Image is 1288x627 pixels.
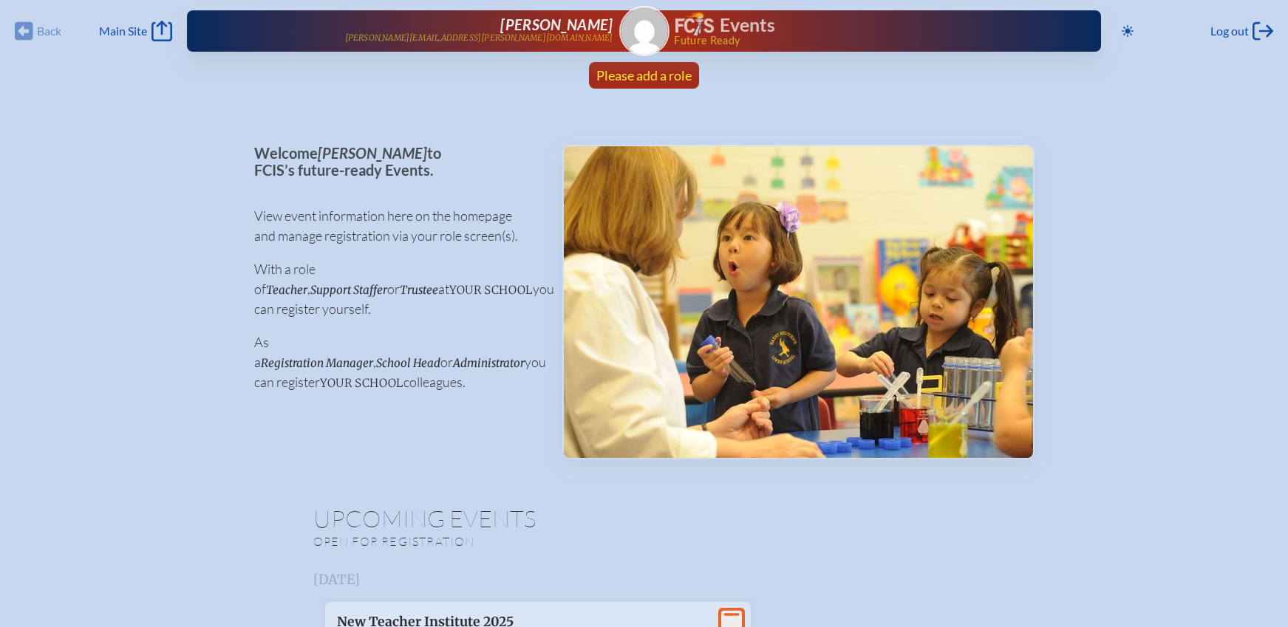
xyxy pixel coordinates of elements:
span: Administrator [453,356,525,370]
a: [PERSON_NAME][PERSON_NAME][EMAIL_ADDRESS][PERSON_NAME][DOMAIN_NAME] [234,16,613,46]
a: Main Site [99,21,171,41]
span: Trustee [400,283,438,297]
a: Gravatar [619,6,669,56]
span: Support Staffer [310,283,387,297]
p: View event information here on the homepage and manage registration via your role screen(s). [254,206,539,246]
p: As a , or you can register colleagues. [254,332,539,392]
span: your school [449,283,533,297]
p: With a role of , or at you can register yourself. [254,259,539,319]
span: Please add a role [596,67,692,83]
span: Main Site [99,24,147,38]
span: School Head [376,356,440,370]
span: Registration Manager [261,356,373,370]
span: [PERSON_NAME] [318,144,427,162]
span: Teacher [266,283,307,297]
a: Please add a role [590,62,698,89]
div: FCIS Events — Future ready [675,12,1054,46]
span: [PERSON_NAME] [500,16,613,33]
p: [PERSON_NAME][EMAIL_ADDRESS][PERSON_NAME][DOMAIN_NAME] [345,33,613,43]
img: Events [564,146,1033,458]
span: Log out [1210,24,1249,38]
p: Welcome to FCIS’s future-ready Events. [254,145,539,178]
span: your school [320,376,403,390]
h3: [DATE] [313,572,975,587]
img: Gravatar [621,7,668,55]
p: Open for registration [313,534,703,549]
h1: Upcoming Events [313,507,975,530]
span: Future Ready [674,35,1054,46]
